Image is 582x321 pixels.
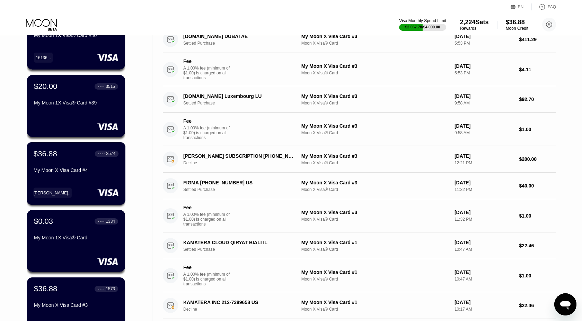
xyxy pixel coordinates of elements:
[183,118,232,124] div: Fee
[301,71,449,75] div: Moon X Visa® Card
[34,190,72,195] div: [PERSON_NAME]...
[455,71,514,75] div: 5:53 PM
[519,303,556,308] div: $22.46
[455,240,514,245] div: [DATE]
[301,153,449,159] div: My Moon X Visa Card #3
[27,143,125,204] div: $36.88● ● ● ●2574My Moon X Visa Card #4[PERSON_NAME]...
[506,26,528,31] div: Moon Credit
[183,187,303,192] div: Settled Purchase
[27,8,125,70] div: $0.23● ● ● ●3571My Moon 1X Visa® Card #4016136...
[554,293,576,315] iframe: Button to launch messaging window
[98,153,105,155] div: ● ● ● ●
[301,187,449,192] div: Moon X Visa® Card
[34,82,57,91] div: $20.00
[455,187,514,192] div: 11:32 PM
[519,97,556,102] div: $92.70
[183,160,303,165] div: Decline
[301,240,449,245] div: My Moon X Visa Card #1
[34,235,118,240] div: My Moon 1X Visa® Card
[455,269,514,275] div: [DATE]
[163,173,556,199] div: FIGMA [PHONE_NUMBER] USSettled PurchaseMy Moon X Visa Card #3Moon X Visa® Card[DATE]11:32 PM$40.00
[301,217,449,222] div: Moon X Visa® Card
[183,205,232,210] div: Fee
[183,240,294,245] div: KAMATERA CLOUD QIRYAT BIALI IL
[36,55,51,60] div: 16136...
[183,58,232,64] div: Fee
[455,180,514,185] div: [DATE]
[301,93,449,99] div: My Moon X Visa Card #3
[163,26,556,53] div: [DOMAIN_NAME] DUBAI AESettled PurchaseMy Moon X Visa Card #3Moon X Visa® Card[DATE]5:53 PM$411.29
[34,53,53,63] div: 16136...
[301,101,449,106] div: Moon X Visa® Card
[548,4,556,9] div: FAQ
[163,53,556,86] div: FeeA 1.00% fee (minimum of $1.00) is charged on all transactionsMy Moon X Visa Card #3Moon X Visa...
[34,149,57,158] div: $36.88
[183,93,294,99] div: [DOMAIN_NAME] Luxembourg LU
[106,84,115,89] div: 3515
[301,130,449,135] div: Moon X Visa® Card
[98,220,105,222] div: ● ● ● ●
[301,63,449,69] div: My Moon X Visa Card #3
[106,151,115,156] div: 2574
[98,288,105,290] div: ● ● ● ●
[519,37,556,42] div: $411.29
[183,265,232,270] div: Fee
[455,217,514,222] div: 11:32 PM
[183,126,235,140] div: A 1.00% fee (minimum of $1.00) is charged on all transactions
[163,146,556,173] div: [PERSON_NAME] SUBSCRIPTION [PHONE_NUMBER] USDeclineMy Moon X Visa Card #3Moon X Visa® Card[DATE]1...
[506,19,528,26] div: $36.88
[183,66,235,80] div: A 1.00% fee (minimum of $1.00) is charged on all transactions
[183,180,294,185] div: FIGMA [PHONE_NUMBER] US
[301,41,449,46] div: Moon X Visa® Card
[301,307,449,312] div: Moon X Visa® Card
[519,127,556,132] div: $1.00
[301,269,449,275] div: My Moon X Visa Card #1
[183,212,235,227] div: A 1.00% fee (minimum of $1.00) is charged on all transactions
[106,219,115,224] div: 1334
[34,100,118,106] div: My Moon 1X Visa® Card #39
[506,19,528,31] div: $36.88Moon Credit
[34,284,57,293] div: $36.88
[460,19,489,26] div: 2,224 Sats
[455,101,514,106] div: 9:58 AM
[163,199,556,232] div: FeeA 1.00% fee (minimum of $1.00) is charged on all transactionsMy Moon X Visa Card #3Moon X Visa...
[183,34,294,39] div: [DOMAIN_NAME] DUBAI AE
[455,93,514,99] div: [DATE]
[519,213,556,219] div: $1.00
[511,3,532,10] div: EN
[183,247,303,252] div: Settled Purchase
[34,217,53,226] div: $0.03
[163,113,556,146] div: FeeA 1.00% fee (minimum of $1.00) is charged on all transactionsMy Moon X Visa Card #3Moon X Visa...
[163,86,556,113] div: [DOMAIN_NAME] Luxembourg LUSettled PurchaseMy Moon X Visa Card #3Moon X Visa® Card[DATE]9:58 AM$9...
[455,307,514,312] div: 10:17 AM
[519,156,556,162] div: $200.00
[455,160,514,165] div: 12:21 PM
[460,19,489,31] div: 2,224SatsRewards
[301,300,449,305] div: My Moon X Visa Card #1
[34,167,118,173] div: My Moon X Visa Card #4
[183,101,303,106] div: Settled Purchase
[34,187,72,198] div: [PERSON_NAME]...
[301,160,449,165] div: Moon X Visa® Card
[455,41,514,46] div: 5:53 PM
[460,26,489,31] div: Rewards
[301,277,449,282] div: Moon X Visa® Card
[27,210,125,272] div: $0.03● ● ● ●1334My Moon 1X Visa® Card
[301,34,449,39] div: My Moon X Visa Card #3
[518,4,524,9] div: EN
[27,75,125,137] div: $20.00● ● ● ●3515My Moon 1X Visa® Card #39
[455,63,514,69] div: [DATE]
[519,67,556,72] div: $4.11
[455,123,514,129] div: [DATE]
[399,18,446,23] div: Visa Monthly Spend Limit
[519,273,556,278] div: $1.00
[183,300,294,305] div: KAMATERA INC 212-7389658 US
[532,3,556,10] div: FAQ
[405,25,440,29] div: $2,067.78 / $4,000.00
[183,272,235,286] div: A 1.00% fee (minimum of $1.00) is charged on all transactions
[163,232,556,259] div: KAMATERA CLOUD QIRYAT BIALI ILSettled PurchaseMy Moon X Visa Card #1Moon X Visa® Card[DATE]10:47 ...
[455,153,514,159] div: [DATE]
[183,153,294,159] div: [PERSON_NAME] SUBSCRIPTION [PHONE_NUMBER] US
[455,210,514,215] div: [DATE]
[98,85,105,88] div: ● ● ● ●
